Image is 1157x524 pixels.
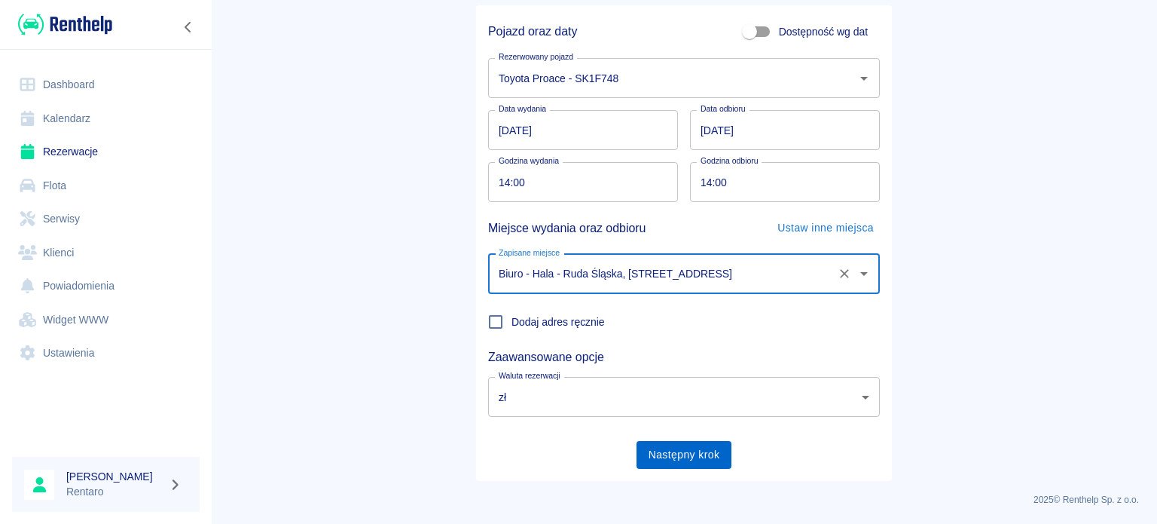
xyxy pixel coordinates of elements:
a: Dashboard [12,68,200,102]
button: Wyczyść [834,263,855,284]
p: 2025 © Renthelp Sp. z o.o. [229,493,1139,507]
input: DD.MM.YYYY [488,110,678,150]
p: Rentaro [66,484,163,500]
label: Zapisane miejsce [499,247,560,259]
label: Data wydania [499,103,546,115]
img: Renthelp logo [18,12,112,37]
button: Otwórz [853,68,875,89]
h6: [PERSON_NAME] [66,469,163,484]
button: Zwiń nawigację [177,17,200,37]
label: Godzina wydania [499,155,559,167]
a: Renthelp logo [12,12,112,37]
span: Dodaj adres ręcznie [511,314,605,330]
div: zł [488,377,880,417]
a: Ustawienia [12,336,200,370]
a: Powiadomienia [12,269,200,303]
h5: Pojazd oraz daty [488,24,577,39]
a: Klienci [12,236,200,270]
label: Godzina odbioru [701,155,759,167]
button: Następny krok [637,441,732,469]
label: Data odbioru [701,103,746,115]
h5: Miejsce wydania oraz odbioru [488,215,646,242]
label: Waluta rezerwacji [499,370,560,382]
span: Dostępność wg dat [779,24,868,40]
a: Widget WWW [12,303,200,337]
button: Otwórz [853,263,875,284]
input: hh:mm [488,162,667,202]
label: Rezerwowany pojazd [499,51,573,63]
a: Rezerwacje [12,135,200,169]
a: Serwisy [12,202,200,236]
a: Flota [12,169,200,203]
a: Kalendarz [12,102,200,136]
h5: Zaawansowane opcje [488,350,880,365]
button: Ustaw inne miejsca [771,214,880,242]
input: DD.MM.YYYY [690,110,880,150]
input: hh:mm [690,162,869,202]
